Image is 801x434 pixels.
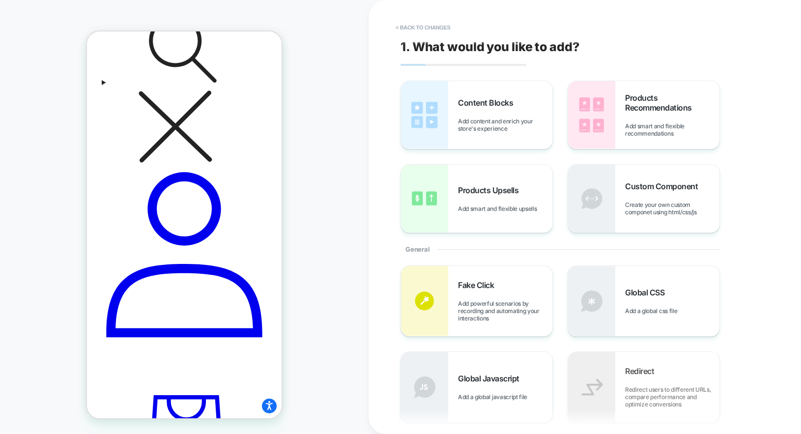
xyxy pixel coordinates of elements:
span: Content Blocks [458,98,518,108]
span: Redirect users to different URLs, compare performance and optimize conversions [625,386,719,408]
span: Add a global css file [625,307,682,315]
span: Redirect [625,366,659,376]
span: Custom Component [625,181,703,191]
span: Products Upsells [458,185,523,195]
button: < Back to changes [391,20,456,35]
span: Global Javascript [458,374,524,383]
span: Global CSS [625,288,669,297]
span: Add smart and flexible recommendations [625,122,719,137]
span: Fake Click [458,280,499,290]
span: Create your own custom componet using html/css/js [625,201,719,216]
span: Add content and enrich your store's experience [458,117,552,132]
span: Add powerful scenarios by recording and automating your interactions [458,300,552,322]
span: Add smart and flexible upsells [458,205,542,212]
span: 1. What would you like to add? [400,39,579,54]
div: General [400,233,720,265]
span: Products Recommendations [625,93,719,113]
span: Add a global javascript file [458,393,532,401]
